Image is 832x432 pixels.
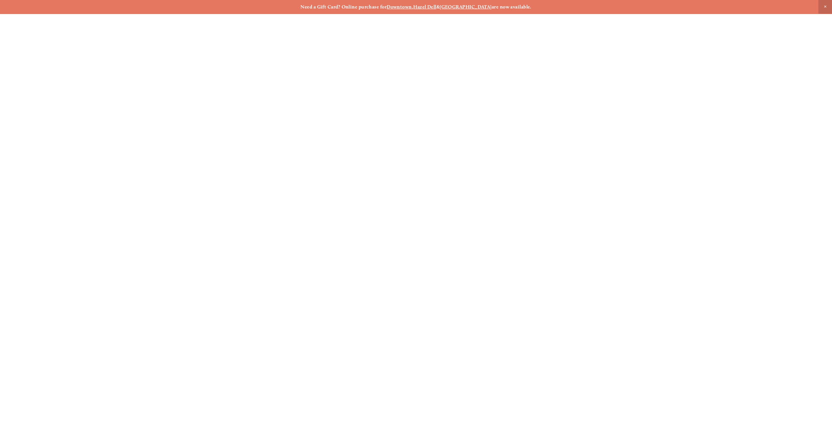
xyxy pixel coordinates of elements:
[413,4,436,10] a: Hazel Dell
[412,4,413,10] strong: ,
[300,4,387,10] strong: Need a Gift Card? Online purchase for
[387,4,412,10] a: Downtown
[436,4,440,10] strong: &
[492,4,532,10] strong: are now available.
[440,4,492,10] a: [GEOGRAPHIC_DATA]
